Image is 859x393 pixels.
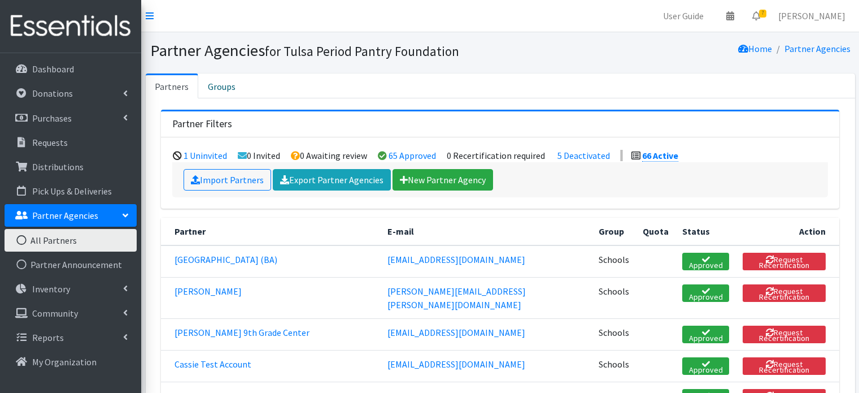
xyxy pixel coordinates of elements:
[5,107,137,129] a: Purchases
[784,43,851,54] a: Partner Agencies
[175,254,277,265] a: [GEOGRAPHIC_DATA] (BA)
[184,169,271,191] a: Import Partners
[738,43,772,54] a: Home
[682,357,730,375] a: Approved
[5,278,137,300] a: Inventory
[32,137,68,148] p: Requests
[736,218,839,245] th: Action
[769,5,854,27] a: [PERSON_NAME]
[557,150,610,161] a: 5 Deactivated
[387,327,525,338] a: [EMAIL_ADDRESS][DOMAIN_NAME]
[743,326,826,343] button: Request Recertification
[743,253,826,270] button: Request Recertification
[743,284,826,302] button: Request Recertification
[5,229,137,252] a: All Partners
[5,7,137,45] img: HumanEssentials
[172,118,232,130] h3: Partner Filters
[238,150,280,161] li: 0 Invited
[32,210,98,221] p: Partner Agencies
[675,218,736,245] th: Status
[5,351,137,373] a: My Organization
[5,82,137,105] a: Donations
[175,359,251,370] a: Cassie Test Account
[32,88,73,99] p: Donations
[5,326,137,349] a: Reports
[273,169,391,191] a: Export Partner Agencies
[654,5,713,27] a: User Guide
[5,204,137,227] a: Partner Agencies
[636,218,675,245] th: Quota
[393,169,493,191] a: New Partner Agency
[759,10,766,18] span: 7
[387,254,525,265] a: [EMAIL_ADDRESS][DOMAIN_NAME]
[592,318,636,350] td: Schools
[387,286,526,310] a: [PERSON_NAME][EMAIL_ADDRESS][PERSON_NAME][DOMAIN_NAME]
[5,58,137,80] a: Dashboard
[743,5,769,27] a: 7
[32,356,97,368] p: My Organization
[175,286,242,297] a: [PERSON_NAME]
[150,41,496,61] h1: Partner Agencies
[32,332,64,343] p: Reports
[5,180,137,202] a: Pick Ups & Deliveries
[5,253,137,276] a: Partner Announcement
[32,283,70,295] p: Inventory
[682,253,730,270] a: Approved
[146,74,198,98] a: Partners
[184,150,227,161] a: 1 Uninvited
[32,113,72,124] p: Purchases
[5,302,137,325] a: Community
[265,43,459,59] small: for Tulsa Period Pantry Foundation
[592,245,636,278] td: Schools
[291,150,367,161] li: 0 Awaiting review
[447,150,545,161] li: 0 Recertification required
[592,277,636,318] td: Schools
[32,63,74,75] p: Dashboard
[642,150,678,162] a: 66 Active
[32,185,112,197] p: Pick Ups & Deliveries
[592,218,636,245] th: Group
[682,284,730,302] a: Approved
[161,218,381,245] th: Partner
[592,350,636,382] td: Schools
[743,357,826,375] button: Request Recertification
[32,161,84,172] p: Distributions
[389,150,436,161] a: 65 Approved
[175,327,309,338] a: [PERSON_NAME] 9th Grade Center
[198,74,245,98] a: Groups
[32,308,78,319] p: Community
[682,326,730,343] a: Approved
[5,131,137,154] a: Requests
[387,359,525,370] a: [EMAIL_ADDRESS][DOMAIN_NAME]
[381,218,592,245] th: E-mail
[5,156,137,178] a: Distributions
